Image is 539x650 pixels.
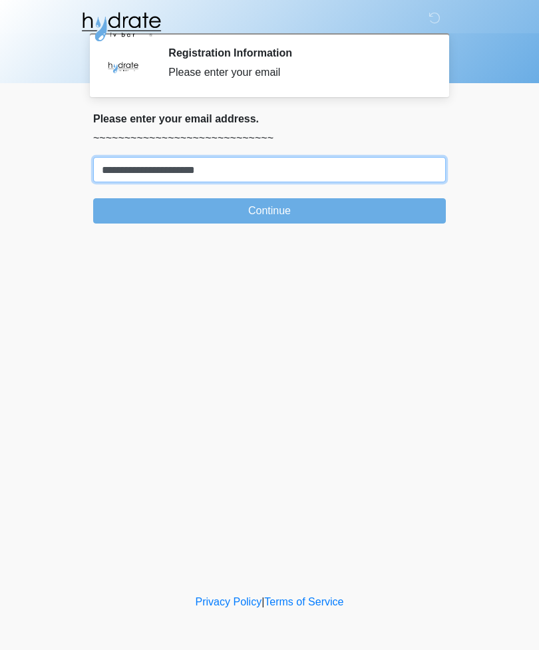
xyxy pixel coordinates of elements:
img: Hydrate IV Bar - Fort Collins Logo [80,10,162,43]
a: | [262,596,264,607]
a: Privacy Policy [196,596,262,607]
a: Terms of Service [264,596,343,607]
button: Continue [93,198,446,224]
img: Agent Avatar [103,47,143,86]
h2: Please enter your email address. [93,112,446,125]
p: ~~~~~~~~~~~~~~~~~~~~~~~~~~~~~ [93,130,446,146]
div: Please enter your email [168,65,426,81]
